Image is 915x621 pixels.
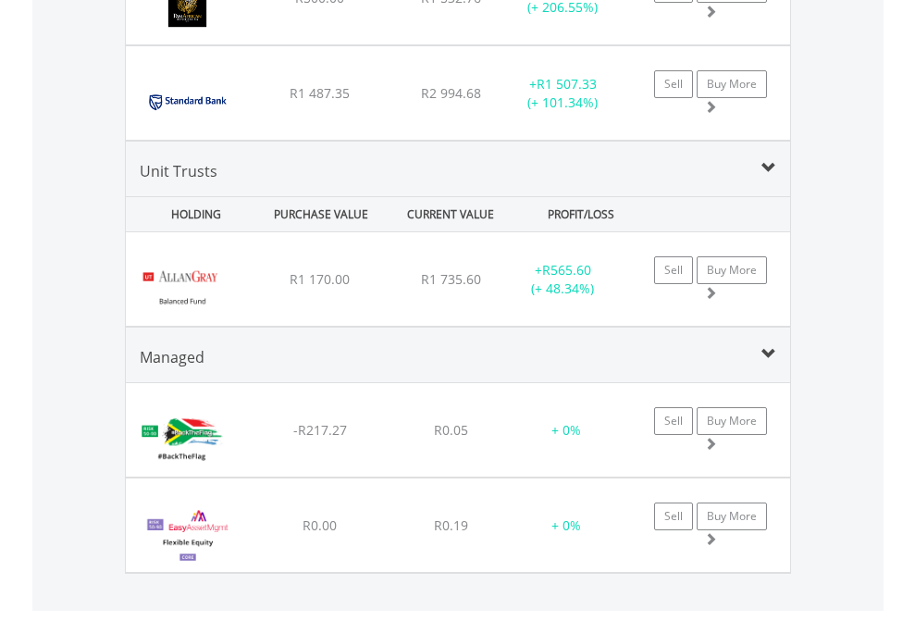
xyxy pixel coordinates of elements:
span: R1 735.60 [421,270,481,288]
a: Buy More [697,70,767,98]
span: R0.05 [434,421,468,439]
span: R0.19 [434,516,468,534]
a: Sell [654,70,693,98]
span: Managed [140,347,204,367]
span: R0.00 [303,516,337,534]
div: PROFIT/LOSS [518,197,644,231]
span: R1 487.35 [290,84,350,102]
div: + 0% [519,421,613,440]
span: R2 994.68 [421,84,481,102]
span: R565.60 [542,261,591,279]
img: EQU.ZA.SBK.png [135,69,240,135]
img: EMPBundle_CEquity.png [135,502,241,567]
img: BackTheFlag.png [135,406,229,472]
a: Buy More [697,407,767,435]
span: R1 170.00 [290,270,350,288]
div: CURRENT VALUE [388,197,513,231]
a: Sell [654,256,693,284]
span: -R217.27 [293,421,347,439]
span: Unit Trusts [140,161,217,181]
a: Sell [654,407,693,435]
span: R1 507.33 [537,75,597,93]
div: + (+ 101.34%) [505,75,621,112]
div: + (+ 48.34%) [505,261,621,298]
a: Buy More [697,256,767,284]
div: + 0% [519,516,613,535]
a: Sell [654,503,693,530]
div: PURCHASE VALUE [258,197,384,231]
img: UT.ZA.AGBC.png [135,255,229,321]
div: HOLDING [128,197,253,231]
a: Buy More [697,503,767,530]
